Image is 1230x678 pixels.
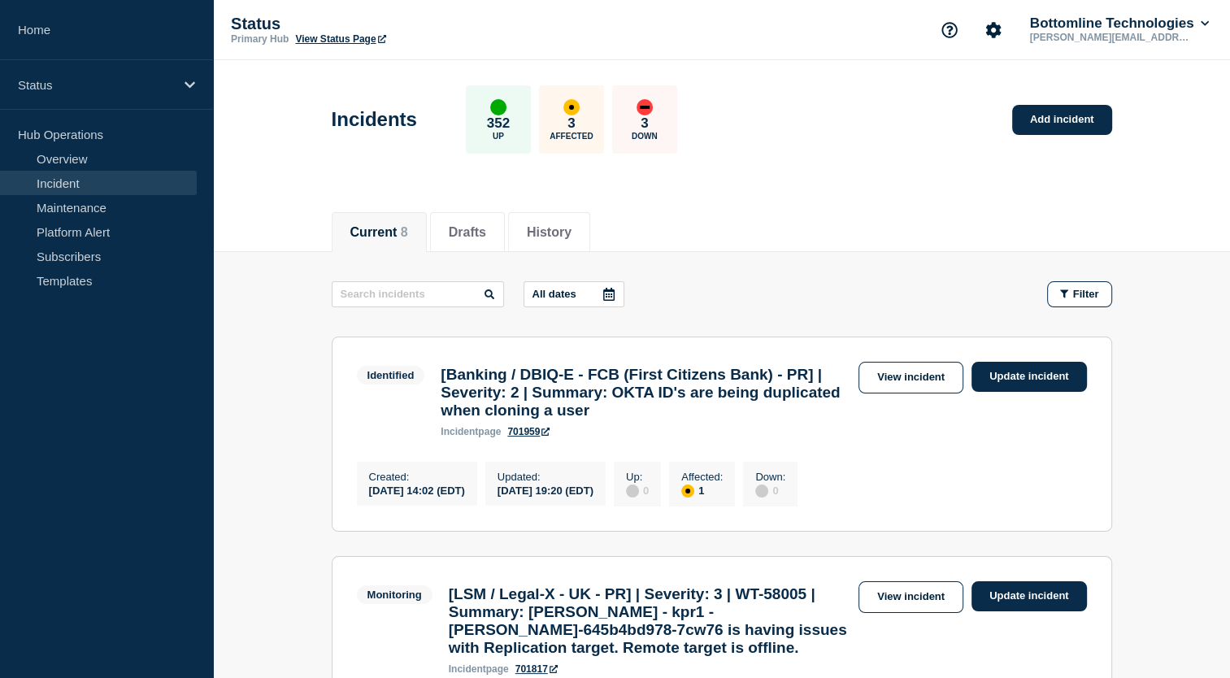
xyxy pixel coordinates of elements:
[357,585,432,604] span: Monitoring
[498,471,593,483] p: Updated :
[626,483,649,498] div: 0
[1012,105,1112,135] a: Add incident
[550,132,593,141] p: Affected
[1047,281,1112,307] button: Filter
[357,366,425,385] span: Identified
[532,288,576,300] p: All dates
[332,108,417,131] h1: Incidents
[858,581,963,613] a: View incident
[231,33,289,45] p: Primary Hub
[932,13,967,47] button: Support
[369,471,465,483] p: Created :
[641,115,648,132] p: 3
[567,115,575,132] p: 3
[295,33,385,45] a: View Status Page
[369,483,465,497] div: [DATE] 14:02 (EDT)
[681,471,723,483] p: Affected :
[563,99,580,115] div: affected
[527,225,572,240] button: History
[441,366,850,419] h3: [Banking / DBIQ-E - FCB (First Citizens Bank) - PR] | Severity: 2 | Summary: OKTA ID's are being ...
[1027,32,1196,43] p: [PERSON_NAME][EMAIL_ADDRESS][PERSON_NAME][DOMAIN_NAME]
[681,483,723,498] div: 1
[507,426,550,437] a: 701959
[515,663,558,675] a: 701817
[1073,288,1099,300] span: Filter
[637,99,653,115] div: down
[490,99,506,115] div: up
[971,581,1087,611] a: Update incident
[493,132,504,141] p: Up
[487,115,510,132] p: 352
[1027,15,1212,32] button: Bottomline Technologies
[626,471,649,483] p: Up :
[449,585,850,657] h3: [LSM / Legal-X - UK - PR] | Severity: 3 | WT-58005 | Summary: [PERSON_NAME] - kpr1 - [PERSON_NAME...
[498,483,593,497] div: [DATE] 19:20 (EDT)
[350,225,408,240] button: Current 8
[971,362,1087,392] a: Update incident
[449,663,486,675] span: incident
[681,485,694,498] div: affected
[755,485,768,498] div: disabled
[976,13,1011,47] button: Account settings
[449,663,509,675] p: page
[755,471,785,483] p: Down :
[632,132,658,141] p: Down
[18,78,174,92] p: Status
[441,426,501,437] p: page
[332,281,504,307] input: Search incidents
[401,225,408,239] span: 8
[441,426,478,437] span: incident
[449,225,486,240] button: Drafts
[231,15,556,33] p: Status
[524,281,624,307] button: All dates
[626,485,639,498] div: disabled
[755,483,785,498] div: 0
[858,362,963,393] a: View incident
